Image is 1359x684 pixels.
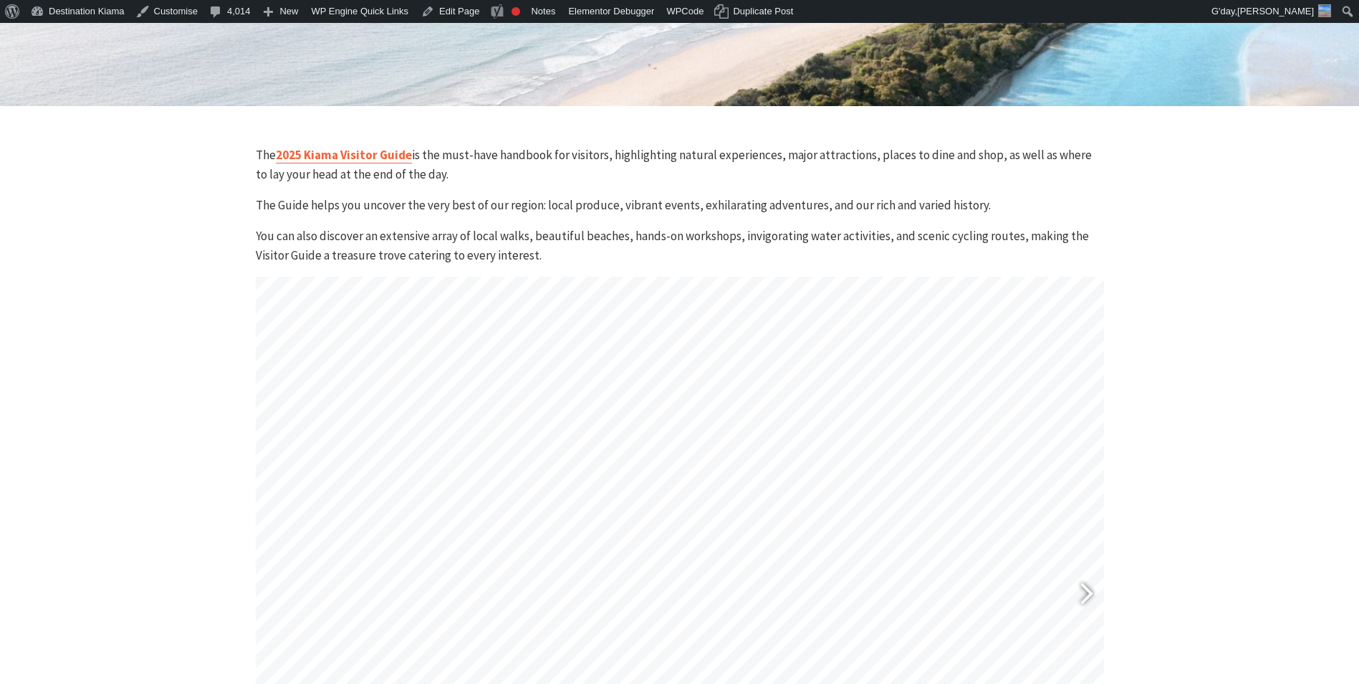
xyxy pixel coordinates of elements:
img: 3-150x150.jpg [1318,4,1331,17]
p: You can also discover an extensive array of local walks, beautiful beaches, hands-on workshops, i... [256,227,1104,265]
a: 2025 Kiama Visitor Guide [276,147,412,163]
p: The Guide helps you uncover the very best of our region: local produce, vibrant events, exhilarat... [256,196,1104,215]
div: Focus keyphrase not set [512,7,520,16]
div: Next Page [1068,560,1104,632]
p: The is the must-have handbook for visitors, highlighting natural experiences, major attractions, ... [256,146,1104,184]
span: [PERSON_NAME] [1237,6,1314,16]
